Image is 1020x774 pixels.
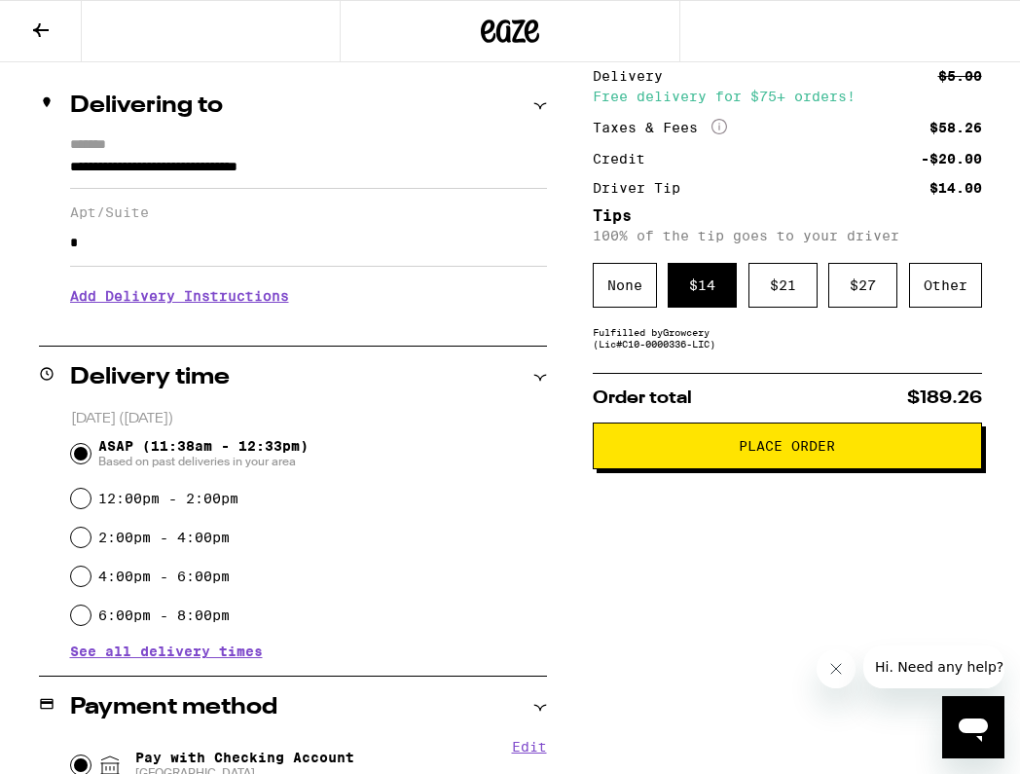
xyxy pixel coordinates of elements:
button: Edit [512,739,547,755]
div: $5.00 [938,69,982,83]
div: Credit [593,152,659,166]
label: 6:00pm - 8:00pm [98,608,230,623]
h2: Delivering to [70,94,223,118]
div: Delivery [593,69,676,83]
h3: Add Delivery Instructions [70,274,547,318]
iframe: Button to launch messaging window [942,696,1004,758]
div: $14.00 [929,181,982,195]
iframe: Message from company [863,645,1004,688]
span: Place Order [739,439,835,453]
div: $58.26 [929,121,982,134]
span: Order total [593,389,692,407]
span: Based on past deliveries in your area [98,454,309,469]
span: $189.26 [907,389,982,407]
p: 100% of the tip goes to your driver [593,228,982,243]
div: $ 21 [748,263,818,308]
span: ASAP (11:38am - 12:33pm) [98,438,309,469]
div: -$20.00 [921,152,982,166]
div: Free delivery for $75+ orders! [593,90,982,103]
div: $ 27 [828,263,897,308]
iframe: Close message [817,649,856,688]
h5: Tips [593,208,982,224]
h2: Delivery time [70,366,230,389]
label: 2:00pm - 4:00pm [98,530,230,545]
p: [DATE] ([DATE]) [71,410,547,428]
label: 12:00pm - 2:00pm [98,491,238,506]
p: We'll contact you at [PHONE_NUMBER] when we arrive [70,318,547,334]
div: $ 14 [668,263,737,308]
button: See all delivery times [70,645,263,658]
label: 4:00pm - 6:00pm [98,569,230,584]
div: Fulfilled by Growcery (Lic# C10-0000336-LIC ) [593,326,982,350]
h2: Payment method [70,696,277,719]
div: Other [909,263,982,308]
button: Place Order [593,423,982,469]
div: None [593,263,657,308]
div: Taxes & Fees [593,119,727,136]
label: Apt/Suite [70,204,547,220]
div: Driver Tip [593,181,694,195]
